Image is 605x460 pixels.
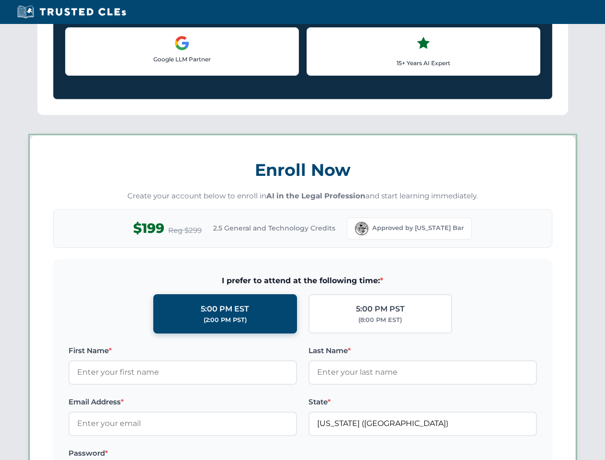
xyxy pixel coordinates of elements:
label: Password [68,448,297,459]
h3: Enroll Now [53,155,552,185]
input: Enter your last name [308,360,537,384]
p: 15+ Years AI Expert [315,58,532,68]
span: $199 [133,218,164,239]
p: Google LLM Partner [73,55,291,64]
div: (8:00 PM EST) [358,315,402,325]
div: (2:00 PM PST) [204,315,247,325]
div: 5:00 PM PST [356,303,405,315]
span: I prefer to attend at the following time: [68,275,537,287]
label: Last Name [308,345,537,356]
span: Approved by [US_STATE] Bar [372,223,464,233]
span: Reg $299 [168,225,202,236]
label: First Name [68,345,297,356]
input: Enter your first name [68,360,297,384]
img: Google [174,35,190,51]
input: Florida (FL) [308,412,537,436]
strong: AI in the Legal Profession [266,191,365,200]
input: Enter your email [68,412,297,436]
label: State [308,396,537,408]
img: Florida Bar [355,222,368,235]
div: 5:00 PM EST [201,303,249,315]
label: Email Address [68,396,297,408]
span: 2.5 General and Technology Credits [213,223,335,233]
p: Create your account below to enroll in and start learning immediately. [53,191,552,202]
img: Trusted CLEs [14,5,129,19]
